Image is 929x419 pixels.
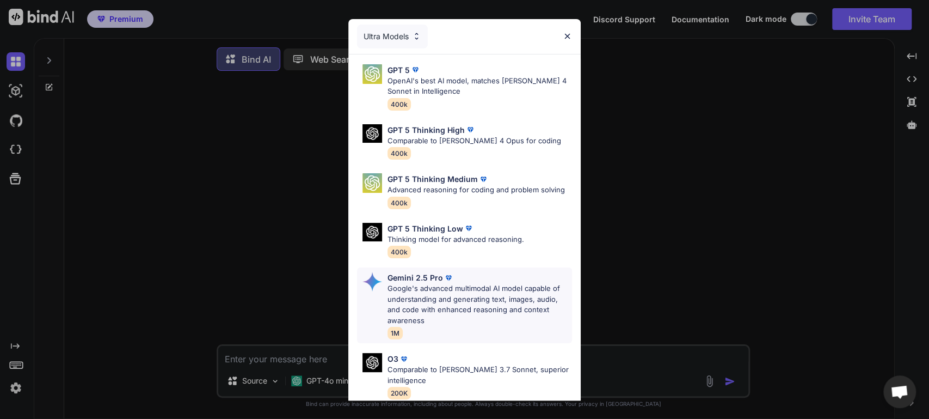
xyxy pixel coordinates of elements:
img: Pick Models [412,32,421,41]
p: GPT 5 [387,64,410,76]
span: 400k [387,197,411,209]
p: Comparable to [PERSON_NAME] 4 Opus for coding [387,136,561,147]
div: Ultra Models [357,25,428,48]
p: GPT 5 Thinking Medium [387,173,478,185]
span: 400k [387,246,411,258]
span: 1M [387,327,403,339]
p: OpenAI's best AI model, matches [PERSON_NAME] 4 Sonnet in Intelligence [387,76,572,97]
p: Gemini 2.5 Pro [387,272,443,283]
img: Pick Models [362,64,382,84]
img: Pick Models [362,223,382,242]
p: GPT 5 Thinking Low [387,223,463,234]
img: Pick Models [362,272,382,292]
img: Pick Models [362,353,382,372]
span: 400k [387,98,411,111]
img: premium [465,124,476,135]
p: GPT 5 Thinking High [387,124,465,136]
img: premium [443,272,454,283]
img: premium [398,354,409,365]
p: O3 [387,353,398,365]
img: premium [478,174,489,185]
p: Google's advanced multimodal AI model capable of understanding and generating text, images, audio... [387,283,572,326]
img: Pick Models [362,173,382,193]
p: Comparable to [PERSON_NAME] 3.7 Sonnet, superior intelligence [387,365,572,386]
img: premium [463,223,474,234]
p: Advanced reasoning for coding and problem solving [387,185,565,196]
div: Ouvrir le chat [883,375,916,408]
img: close [563,32,572,41]
p: Thinking model for advanced reasoning. [387,234,524,245]
img: Pick Models [362,124,382,143]
span: 200K [387,387,411,399]
img: premium [410,64,421,75]
span: 400k [387,147,411,160]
